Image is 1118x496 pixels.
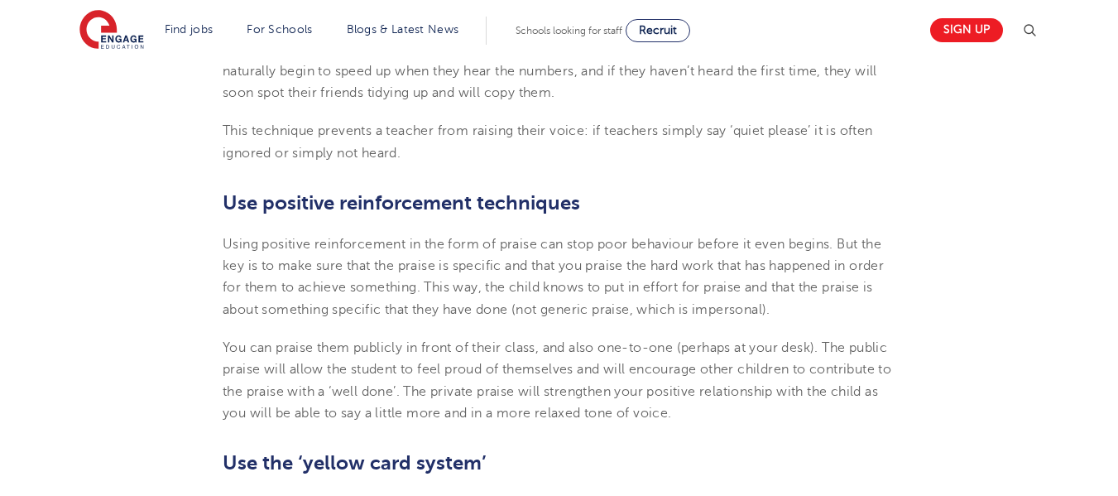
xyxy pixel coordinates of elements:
a: Blogs & Latest News [347,23,459,36]
a: Recruit [626,19,690,42]
span: Use positive reinforcement techniques [223,191,580,214]
a: For Schools [247,23,312,36]
span: This technique prevents a teacher from raising their voice: if teachers simply say ‘quiet please’... [223,123,873,160]
span: You can praise them publicly in front of their class, and also one-to-one (perhaps at your desk).... [223,340,891,421]
a: Find jobs [165,23,214,36]
span: Using positive reinforcement in the form of praise can stop poor behaviour before it even begins.... [223,237,884,317]
span: Recruit [639,24,677,36]
span: Schools looking for staff [516,25,622,36]
a: Sign up [930,18,1003,42]
span: Use the ‘yellow card system’ [223,451,487,474]
img: Engage Education [79,10,144,51]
